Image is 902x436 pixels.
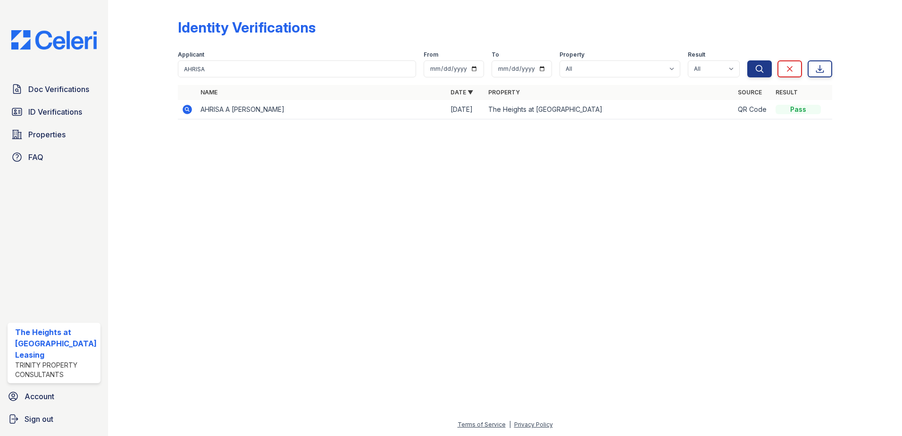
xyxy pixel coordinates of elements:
[4,30,104,50] img: CE_Logo_Blue-a8612792a0a2168367f1c8372b55b34899dd931a85d93a1a3d3e32e68fde9ad4.png
[197,100,447,119] td: AHRISA A [PERSON_NAME]
[4,410,104,428] a: Sign out
[8,80,100,99] a: Doc Verifications
[451,89,473,96] a: Date ▼
[8,102,100,121] a: ID Verifications
[8,148,100,167] a: FAQ
[28,84,89,95] span: Doc Verifications
[178,60,417,77] input: Search by name or phone number
[688,51,705,59] label: Result
[424,51,438,59] label: From
[458,421,506,428] a: Terms of Service
[4,387,104,406] a: Account
[28,129,66,140] span: Properties
[25,391,54,402] span: Account
[738,89,762,96] a: Source
[178,51,204,59] label: Applicant
[28,106,82,117] span: ID Verifications
[492,51,499,59] label: To
[734,100,772,119] td: QR Code
[484,100,735,119] td: The Heights at [GEOGRAPHIC_DATA]
[776,89,798,96] a: Result
[15,327,97,361] div: The Heights at [GEOGRAPHIC_DATA] Leasing
[178,19,316,36] div: Identity Verifications
[776,105,821,114] div: Pass
[447,100,484,119] td: [DATE]
[200,89,217,96] a: Name
[560,51,585,59] label: Property
[488,89,520,96] a: Property
[25,413,53,425] span: Sign out
[28,151,43,163] span: FAQ
[8,125,100,144] a: Properties
[514,421,553,428] a: Privacy Policy
[509,421,511,428] div: |
[15,361,97,379] div: Trinity Property Consultants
